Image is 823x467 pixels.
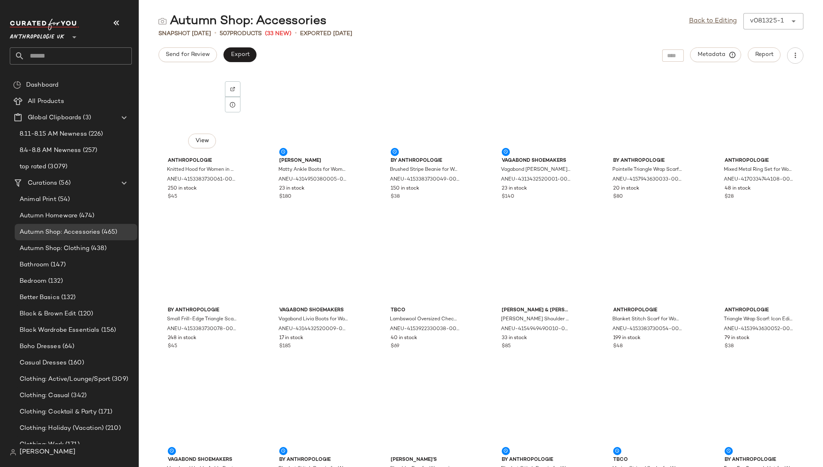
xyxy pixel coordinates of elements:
[220,29,262,38] div: Products
[502,335,527,342] span: 33 in stock
[725,193,734,201] span: $28
[724,176,793,183] span: ANEU-4170334744108-000-000
[279,185,305,192] span: 23 in stock
[748,47,781,62] button: Report
[612,166,682,174] span: Pointelle Triangle Wrap Scarf for Women in Blue, Polyester/Nylon/Wool by Anthropologie
[295,29,297,38] span: •
[725,456,794,464] span: By Anthropologie
[100,326,116,335] span: (156)
[502,343,511,350] span: $85
[278,316,348,323] span: Vagabond Livia Boots for Women in Black, Leather/Rubber, Size 37 by Vagabond Shoemakers at Anthro...
[168,307,237,314] span: By Anthropologie
[10,449,16,456] img: svg%3e
[613,157,683,165] span: By Anthropologie
[502,185,527,192] span: 23 in stock
[110,375,128,384] span: (309)
[725,343,734,350] span: $38
[28,179,57,188] span: Curations
[390,326,459,333] span: ANEU-4153922330038-000-030
[300,29,352,38] p: Exported [DATE]
[20,146,81,155] span: 8.4-8.8 AM Newness
[612,326,682,333] span: ANEU-4153383730054-000-041
[612,316,682,323] span: Blanket Stitch Scarf for Women in Blue, Polyester/Viscose by Anthropologie
[168,193,177,201] span: $45
[100,228,117,237] span: (465)
[502,456,571,464] span: By Anthropologie
[391,456,460,464] span: [PERSON_NAME]'s
[67,358,84,368] span: (160)
[725,157,794,165] span: Anthropologie
[20,162,46,172] span: top rated
[49,260,66,270] span: (147)
[613,185,639,192] span: 20 in stock
[168,343,177,350] span: $45
[13,81,21,89] img: svg%3e
[168,185,197,192] span: 250 in stock
[97,407,113,417] span: (171)
[20,228,100,237] span: Autumn Shop: Accessories
[20,130,87,139] span: 8.11-8.15 AM Newness
[60,293,76,302] span: (132)
[613,335,641,342] span: 199 in stock
[279,193,291,201] span: $180
[188,134,216,148] button: View
[20,195,56,204] span: Animal Print
[502,193,514,201] span: $140
[167,166,236,174] span: Knitted Hood for Women in Blue, Polyester/Elastane by Anthropologie
[613,343,623,350] span: $48
[168,157,237,165] span: Anthropologie
[724,326,793,333] span: ANEU-4153943630052-000-030
[168,456,237,464] span: Vagabond Shoemakers
[279,335,303,342] span: 17 in stock
[724,316,793,323] span: Triangle Wrap Scarf: Icon Edition for Women in Green, Polyester/Nylon/Wool by Anthropologie
[230,87,235,92] img: svg%3e
[613,307,683,314] span: Anthropologie
[87,130,103,139] span: (226)
[81,146,98,155] span: (257)
[613,193,623,201] span: $80
[501,176,570,183] span: ANEU-4313432520001-000-001
[20,358,67,368] span: Casual Dresses
[195,138,209,144] span: View
[391,343,399,350] span: $69
[20,342,61,351] span: Boho Dresses
[10,19,79,30] img: cfy_white_logo.C9jOOHJF.svg
[20,407,97,417] span: Clothing: Cocktail & Party
[279,343,291,350] span: $185
[501,316,570,323] span: [PERSON_NAME] Shoulder Bag for Women in Black, Leather by [PERSON_NAME] & [PERSON_NAME] at Anthro...
[57,179,71,188] span: (56)
[214,29,216,38] span: •
[167,176,236,183] span: ANEU-4153383730061-000-041
[165,51,210,58] span: Send for Review
[390,176,459,183] span: ANEU-4153383730049-000-049
[502,157,571,165] span: Vagabond Shoemakers
[697,51,734,58] span: Metadata
[612,176,682,183] span: ANEU-4157943630033-000-040
[223,47,256,62] button: Export
[46,162,67,172] span: (3079)
[158,47,217,62] button: Send for Review
[167,326,236,333] span: ANEU-4153383730078-000-041
[220,31,230,37] span: 507
[690,47,741,62] button: Metadata
[390,316,459,323] span: Lambswool Oversized Check Scarf for Women in Green by TBCo at Anthropologie
[502,307,571,314] span: [PERSON_NAME] & [PERSON_NAME]
[279,157,349,165] span: [PERSON_NAME]
[391,335,417,342] span: 40 in stock
[725,307,794,314] span: Anthropologie
[501,326,570,333] span: ANEU-4154949490010-000-001
[724,166,793,174] span: Mixed Metal Ring Set for Women, Gold/Zinc, Size Small/Medium by Anthropologie
[725,335,750,342] span: 79 in stock
[20,424,104,433] span: Clothing: Holiday (Vacation)
[20,375,110,384] span: Clothing: Active/Lounge/Sport
[158,13,327,29] div: Autumn Shop: Accessories
[390,166,459,174] span: Brushed Stripe Beanie for Women, Acrylic by Anthropologie
[689,16,737,26] a: Back to Editing
[501,166,570,174] span: Vagabond [PERSON_NAME] Strap Chunky Shoes for Women in Black, Cotton/Leather/Tencel, Size 40 by V...
[279,307,349,314] span: Vagabond Shoemakers
[230,51,249,58] span: Export
[28,97,64,106] span: All Products
[20,211,78,221] span: Autumn Homeware
[278,176,348,183] span: ANEU-4314950380005-000-012
[158,29,211,38] span: Snapshot [DATE]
